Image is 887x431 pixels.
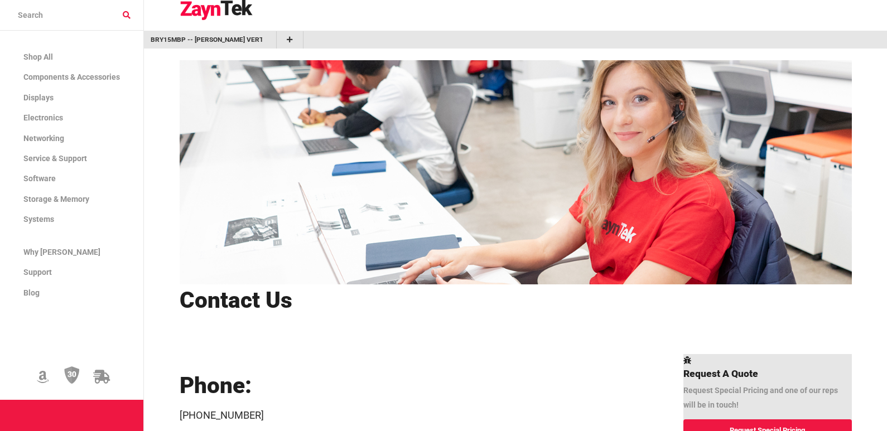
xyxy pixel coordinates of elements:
[180,288,852,313] h2: Contact Us
[23,174,56,183] span: Software
[262,35,269,45] a: Remove Bookmark
[23,154,87,163] span: Service & Support
[23,195,89,204] span: Storage & Memory
[23,93,54,102] span: Displays
[23,134,64,143] span: Networking
[23,113,63,122] span: Electronics
[683,366,851,381] h4: Request a Quote
[180,60,852,284] img: images%2Fcms-images%2F777.jpg.png.png
[23,268,52,277] span: Support
[151,35,262,45] a: go to /product/bry15mbp-brydge-vertical-dock-docking-station-notebook-stand-2-x-thunderbolt-for-a...
[180,319,852,338] p: Click on the Live Chat icon at the bottom right corner of your screen or give us a call.
[23,52,53,61] span: Shop All
[23,288,40,297] span: Blog
[23,248,100,256] span: Why [PERSON_NAME]
[23,72,120,81] span: Components & Accessories
[23,215,54,224] span: Systems
[180,373,662,399] h2: Phone:
[64,366,80,385] img: 30 Day Return Policy
[180,404,662,427] p: [PHONE_NUMBER]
